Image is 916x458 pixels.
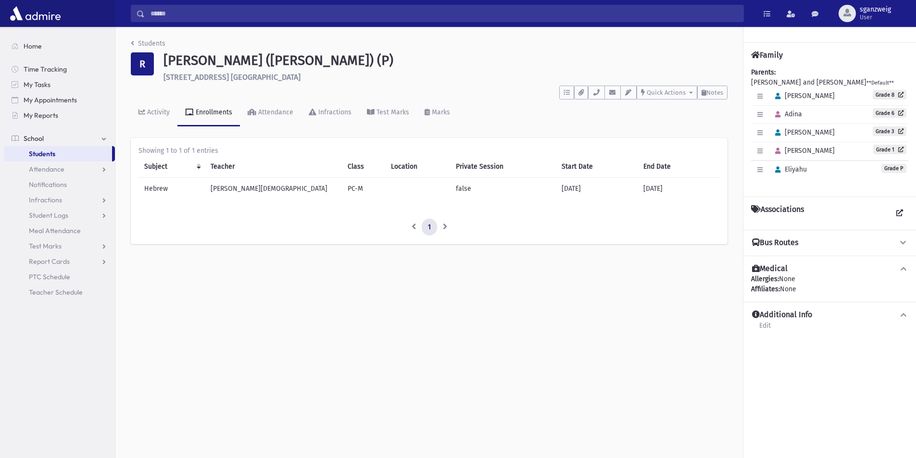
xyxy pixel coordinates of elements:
button: Medical [751,264,908,274]
button: Additional Info [751,310,908,320]
a: Grade 8 [873,90,906,99]
b: Parents: [751,68,776,76]
span: Students [29,149,55,158]
span: [PERSON_NAME] [771,128,835,136]
button: Bus Routes [751,238,908,248]
span: [PERSON_NAME] [771,147,835,155]
a: 1 [422,219,437,236]
td: false [450,177,556,199]
div: Marks [430,108,450,116]
th: Location [385,156,450,178]
span: Quick Actions [647,89,686,96]
span: Student Logs [29,211,68,220]
td: PC-M [342,177,385,199]
a: Home [4,38,115,54]
span: School [24,134,44,143]
th: Private Session [450,156,556,178]
img: AdmirePro [8,4,63,23]
span: Adina [771,110,802,118]
button: Quick Actions [637,86,697,99]
div: Attendance [256,108,293,116]
a: Students [4,146,112,161]
span: Test Marks [29,242,62,250]
th: Teacher [205,156,342,178]
b: Allergies: [751,275,779,283]
h4: Bus Routes [752,238,798,248]
h4: Associations [751,205,804,222]
h6: [STREET_ADDRESS] [GEOGRAPHIC_DATA] [163,73,728,82]
th: Class [342,156,385,178]
th: End Date [638,156,720,178]
a: View all Associations [891,205,908,222]
span: Attendance [29,165,64,173]
a: My Reports [4,108,115,123]
a: Test Marks [4,238,115,254]
td: [DATE] [556,177,638,199]
span: Time Tracking [24,65,67,74]
a: Grade 3 [873,126,906,136]
a: My Appointments [4,92,115,108]
span: Grade P [881,164,906,173]
span: My Appointments [24,96,77,104]
div: None [751,284,908,294]
a: Attendance [4,161,115,177]
span: User [860,13,891,21]
a: Grade 6 [873,108,906,118]
span: Teacher Schedule [29,288,83,297]
div: Showing 1 to 1 of 1 entries [138,146,720,156]
a: Students [131,39,165,48]
a: Infractions [301,99,359,126]
a: Activity [131,99,177,126]
b: Affiliates: [751,285,780,293]
h1: [PERSON_NAME] ([PERSON_NAME]) (P) [163,52,728,69]
a: Test Marks [359,99,417,126]
a: Attendance [240,99,301,126]
a: My Tasks [4,77,115,92]
div: Activity [145,108,170,116]
span: My Tasks [24,80,50,89]
span: Eliyahu [771,165,807,173]
span: Report Cards [29,257,70,266]
a: PTC Schedule [4,269,115,285]
th: Subject [138,156,205,178]
span: Notes [706,89,723,96]
a: Edit [759,320,771,337]
div: None [751,274,908,294]
a: Enrollments [177,99,240,126]
a: Grade 1 [873,145,906,154]
div: Infractions [316,108,351,116]
span: Home [24,42,42,50]
td: [PERSON_NAME][DEMOGRAPHIC_DATA] [205,177,342,199]
span: PTC Schedule [29,272,70,281]
span: sganzweig [860,6,891,13]
a: Time Tracking [4,62,115,77]
span: Notifications [29,180,67,189]
a: Notifications [4,177,115,192]
div: Enrollments [194,108,232,116]
a: Meal Attendance [4,223,115,238]
h4: Medical [752,264,788,274]
h4: Family [751,50,783,60]
a: Report Cards [4,254,115,269]
a: Marks [417,99,458,126]
a: Student Logs [4,208,115,223]
td: [DATE] [638,177,720,199]
th: Start Date [556,156,638,178]
span: Meal Attendance [29,226,81,235]
button: Notes [697,86,728,99]
nav: breadcrumb [131,38,165,52]
a: Infractions [4,192,115,208]
span: [PERSON_NAME] [771,92,835,100]
td: Hebrew [138,177,205,199]
a: Teacher Schedule [4,285,115,300]
h4: Additional Info [752,310,812,320]
span: Infractions [29,196,62,204]
div: Test Marks [375,108,409,116]
a: School [4,131,115,146]
input: Search [145,5,743,22]
div: R [131,52,154,75]
span: My Reports [24,111,58,120]
div: [PERSON_NAME] and [PERSON_NAME] [751,67,908,189]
